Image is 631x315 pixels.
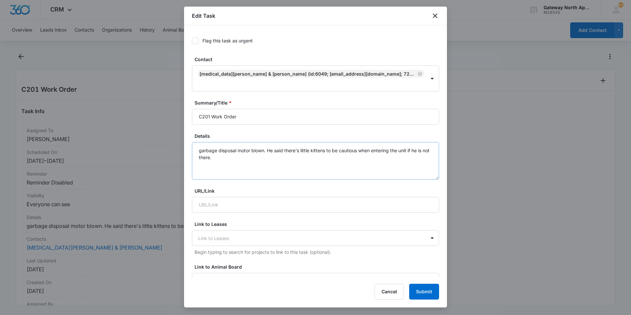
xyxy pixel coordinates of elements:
[195,221,442,228] label: Link to Leases
[202,37,253,44] div: Flag this task as urgent
[192,142,439,180] textarea: garbage disposal motor blown. He said there's little kittens to be cautious when entering the uni...
[375,284,404,300] button: Cancel
[199,71,416,77] div: [MEDICAL_DATA][PERSON_NAME] & [PERSON_NAME] (ID:6049; [EMAIL_ADDRESS][DOMAIN_NAME]; 7203051493)
[431,12,439,20] button: close
[195,249,439,255] p: Begin typing to search for projects to link to this task (optional).
[416,71,422,76] div: Remove Alexia Hegy & Richard Eagan (ID:6049; alexiarae5@gmail.com; 7203051493)
[195,187,442,194] label: URL/Link
[195,263,442,270] label: Link to Animal Board
[195,99,442,106] label: Summary/Title
[192,12,215,20] h1: Edit Task
[195,56,442,63] label: Contact
[192,197,439,213] input: URL/Link
[409,284,439,300] button: Submit
[192,109,439,125] input: Summary/Title
[195,133,442,139] label: Details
